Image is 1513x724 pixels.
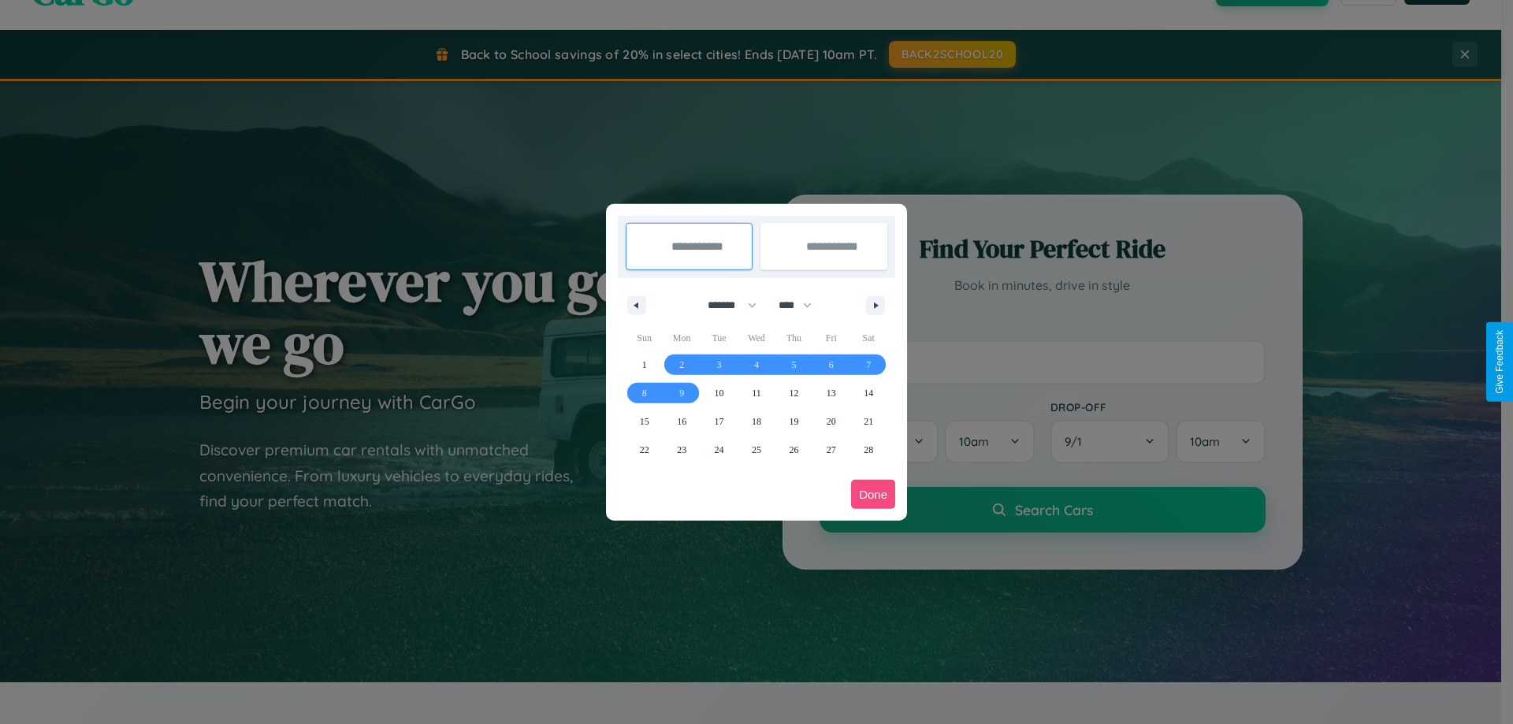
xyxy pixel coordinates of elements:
[642,379,647,407] span: 8
[812,407,849,436] button: 20
[775,407,812,436] button: 19
[626,436,663,464] button: 22
[812,351,849,379] button: 6
[738,325,775,351] span: Wed
[752,407,761,436] span: 18
[827,407,836,436] span: 20
[626,351,663,379] button: 1
[626,379,663,407] button: 8
[1494,330,1505,394] div: Give Feedback
[701,325,738,351] span: Tue
[812,379,849,407] button: 13
[789,379,798,407] span: 12
[775,436,812,464] button: 26
[866,351,871,379] span: 7
[677,407,686,436] span: 16
[642,351,647,379] span: 1
[738,436,775,464] button: 25
[701,351,738,379] button: 3
[789,407,798,436] span: 19
[717,351,722,379] span: 3
[752,379,761,407] span: 11
[791,351,796,379] span: 5
[626,407,663,436] button: 15
[701,379,738,407] button: 10
[850,351,887,379] button: 7
[775,351,812,379] button: 5
[640,407,649,436] span: 15
[715,407,724,436] span: 17
[738,379,775,407] button: 11
[663,407,700,436] button: 16
[738,351,775,379] button: 4
[752,436,761,464] span: 25
[663,325,700,351] span: Mon
[677,436,686,464] span: 23
[829,351,834,379] span: 6
[663,379,700,407] button: 9
[864,436,873,464] span: 28
[754,351,759,379] span: 4
[640,436,649,464] span: 22
[827,436,836,464] span: 27
[715,436,724,464] span: 24
[701,407,738,436] button: 17
[663,436,700,464] button: 23
[701,436,738,464] button: 24
[775,325,812,351] span: Thu
[789,436,798,464] span: 26
[775,379,812,407] button: 12
[679,379,684,407] span: 9
[715,379,724,407] span: 10
[850,407,887,436] button: 21
[850,379,887,407] button: 14
[827,379,836,407] span: 13
[663,351,700,379] button: 2
[864,407,873,436] span: 21
[850,325,887,351] span: Sat
[738,407,775,436] button: 18
[679,351,684,379] span: 2
[851,480,895,509] button: Done
[812,436,849,464] button: 27
[850,436,887,464] button: 28
[626,325,663,351] span: Sun
[812,325,849,351] span: Fri
[864,379,873,407] span: 14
